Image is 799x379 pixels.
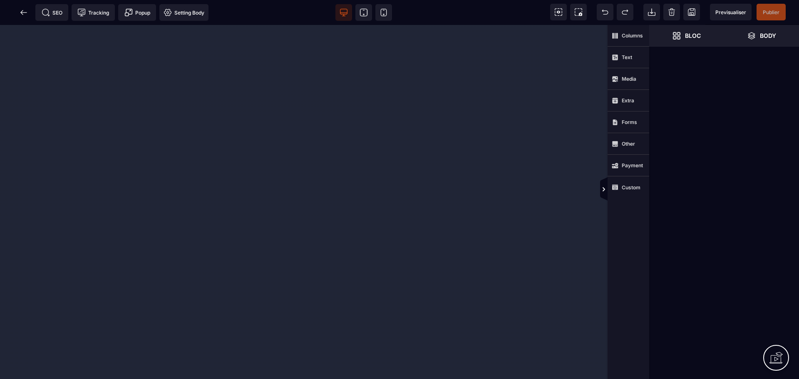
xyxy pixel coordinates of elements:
[42,8,62,17] span: SEO
[622,141,635,147] strong: Other
[724,25,799,47] span: Open Layer Manager
[622,184,640,191] strong: Custom
[622,97,634,104] strong: Extra
[164,8,204,17] span: Setting Body
[77,8,109,17] span: Tracking
[622,54,632,60] strong: Text
[622,32,643,39] strong: Columns
[763,9,779,15] span: Publier
[570,4,587,20] span: Screenshot
[760,32,776,39] strong: Body
[622,76,636,82] strong: Media
[622,162,643,168] strong: Payment
[124,8,150,17] span: Popup
[622,119,637,125] strong: Forms
[715,9,746,15] span: Previsualiser
[649,25,724,47] span: Open Blocks
[710,4,752,20] span: Preview
[685,32,701,39] strong: Bloc
[550,4,567,20] span: View components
